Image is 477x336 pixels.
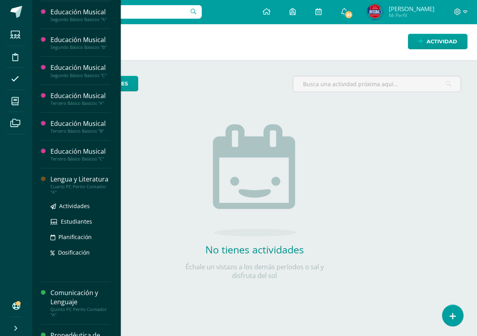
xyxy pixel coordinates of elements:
[50,100,111,106] div: Tercero Básico Basicos "A"
[50,119,111,134] a: Educación MusicalTercero Básico Basicos "B"
[50,201,111,210] a: Actividades
[50,147,111,162] a: Educación MusicalTercero Básico Basicos "C"
[50,184,111,195] div: Cuarto PC Perito Contador "A"
[50,156,111,162] div: Tercero Básico Basicos "C"
[50,248,111,257] a: Dosificación
[50,119,111,128] div: Educación Musical
[59,202,90,210] span: Actividades
[50,175,111,195] a: Lengua y LiteraturaCuarto PC Perito Contador "A"
[50,35,111,44] div: Educación Musical
[50,63,111,78] a: Educación MusicalSegundo Básico Basicos "C"
[50,8,111,22] a: Educación MusicalSegundo Básico Basicos "A"
[408,34,467,49] a: Actividad
[50,17,111,22] div: Segundo Básico Basicos "A"
[58,233,92,241] span: Planificación
[50,175,111,184] div: Lengua y Literatura
[61,218,92,225] span: Estudiantes
[41,24,467,60] h1: Actividades
[58,249,90,256] span: Dosificación
[50,35,111,50] a: Educación MusicalSegundo Básico Basicos "B"
[50,44,111,50] div: Segundo Básico Basicos "B"
[50,91,111,106] a: Educación MusicalTercero Básico Basicos "A"
[50,307,111,318] div: Quinto PC Perito Contador "A"
[427,34,457,49] span: Actividad
[213,124,296,236] img: no_activities.png
[389,12,435,19] span: Mi Perfil
[367,4,383,20] img: 72ef202106059d2cf8782804515493ae.png
[50,217,111,226] a: Estudiantes
[344,10,353,19] span: 81
[50,288,111,318] a: Comunicación y LenguajeQuinto PC Perito Contador "A"
[50,91,111,100] div: Educación Musical
[50,63,111,72] div: Educación Musical
[50,73,111,78] div: Segundo Básico Basicos "C"
[50,288,111,307] div: Comunicación y Lenguaje
[389,5,435,13] span: [PERSON_NAME]
[175,263,334,280] p: Échale un vistazo a los demás períodos o sal y disfruta del sol
[50,232,111,241] a: Planificación
[50,8,111,17] div: Educación Musical
[50,147,111,156] div: Educación Musical
[175,243,334,256] h2: No tienes actividades
[50,128,111,134] div: Tercero Básico Basicos "B"
[293,76,461,92] input: Busca una actividad próxima aquí...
